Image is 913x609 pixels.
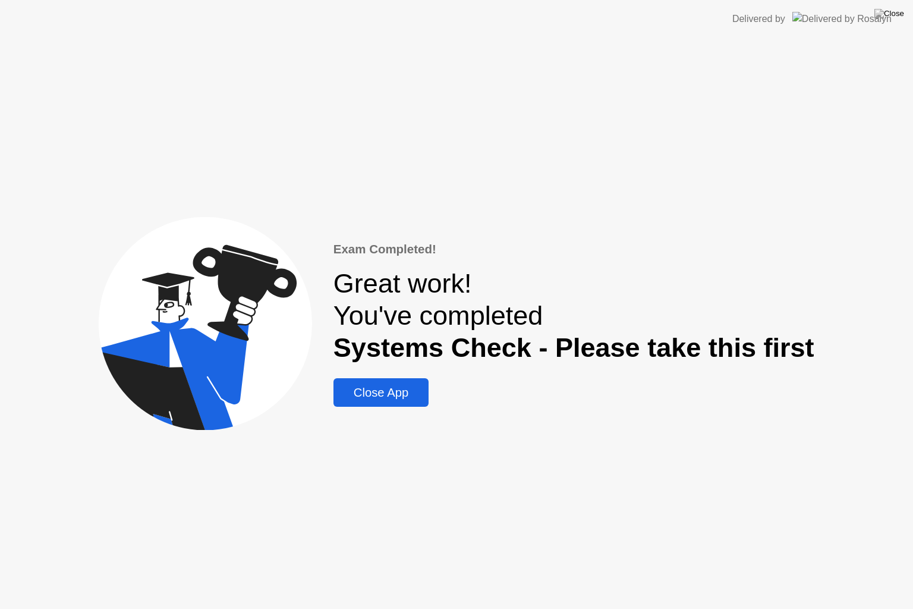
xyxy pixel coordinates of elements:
b: Systems Check - Please take this first [333,332,814,363]
img: Delivered by Rosalyn [792,12,892,26]
div: Delivered by [732,12,785,26]
div: Close App [337,386,425,400]
img: Close [874,9,904,18]
div: Exam Completed! [333,240,814,259]
div: Great work! You've completed [333,268,814,364]
button: Close App [333,378,429,407]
